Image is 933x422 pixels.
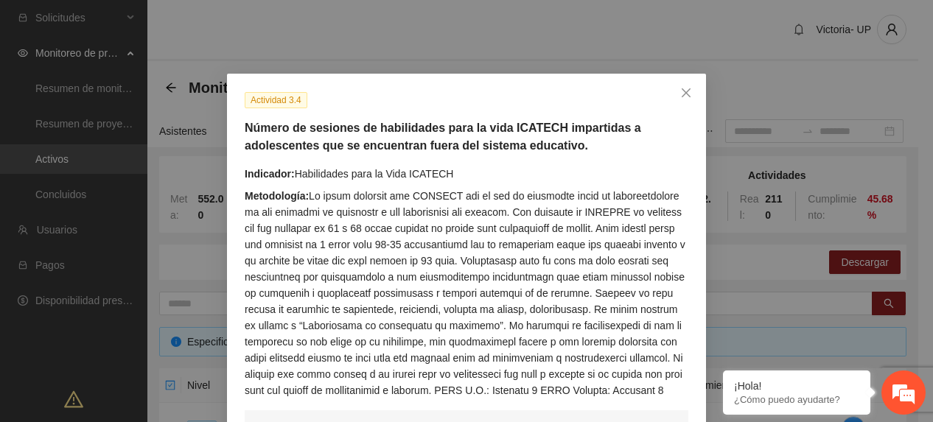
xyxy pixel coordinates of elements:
[245,190,309,202] strong: Metodología:
[734,394,859,405] p: ¿Cómo puedo ayudarte?
[666,74,706,113] button: Close
[245,166,688,182] div: Habilidades para la Vida ICATECH
[245,119,688,155] h5: Número de sesiones de habilidades para la vida ICATECH impartidas a adolescentes que se encuentra...
[245,168,295,180] strong: Indicador:
[680,87,692,99] span: close
[245,92,307,108] span: Actividad 3.4
[245,188,688,398] div: Lo ipsum dolorsit ame CONSECT adi el sed do eiusmodte incid ut laboreetdolore ma ali enimadmi ve ...
[734,380,859,392] div: ¡Hola!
